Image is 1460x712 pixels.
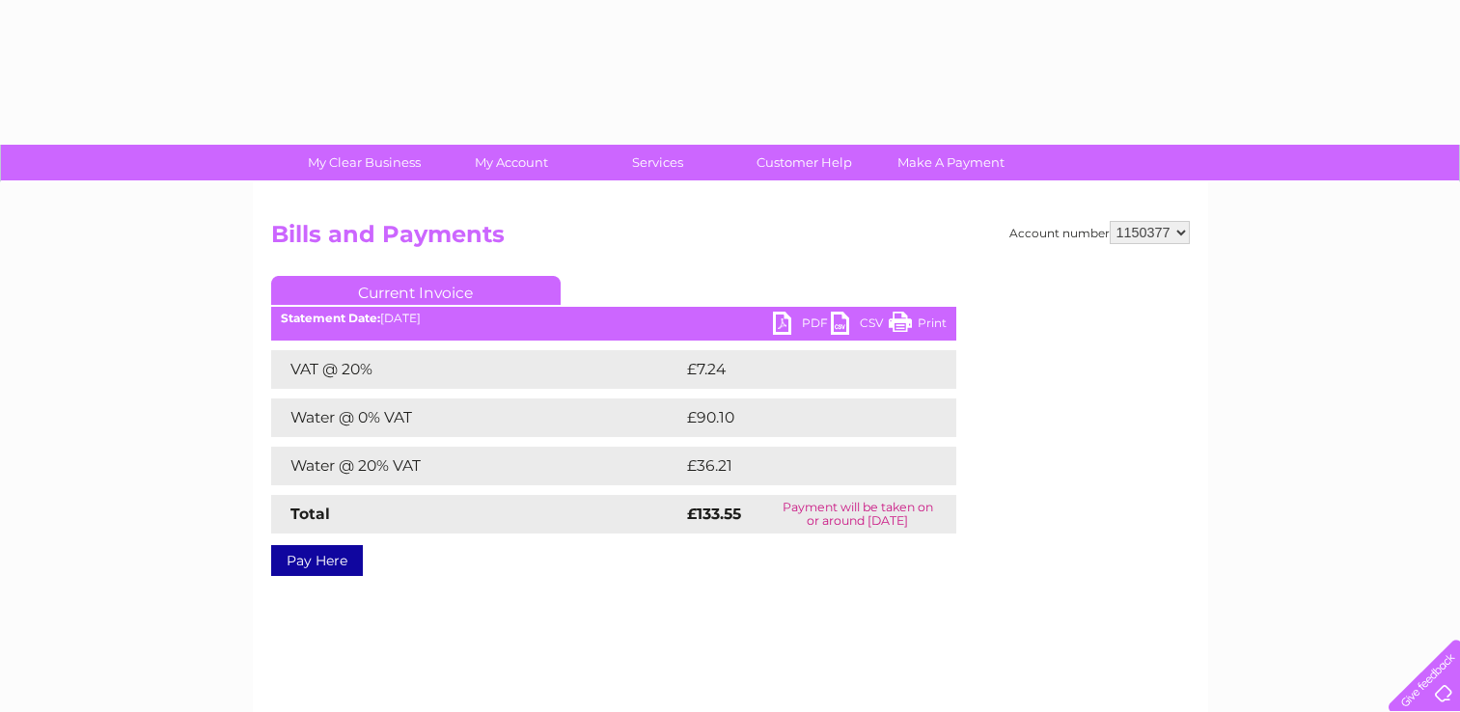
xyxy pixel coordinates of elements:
div: [DATE] [271,312,956,325]
b: Statement Date: [281,311,380,325]
h2: Bills and Payments [271,221,1190,258]
td: Payment will be taken on or around [DATE] [759,495,955,534]
a: PDF [773,312,831,340]
a: My Clear Business [285,145,444,180]
td: £36.21 [682,447,916,485]
strong: £133.55 [687,505,741,523]
td: VAT @ 20% [271,350,682,389]
a: My Account [431,145,591,180]
td: £7.24 [682,350,911,389]
a: Make A Payment [871,145,1031,180]
a: Services [578,145,737,180]
a: Customer Help [725,145,884,180]
td: £90.10 [682,398,917,437]
td: Water @ 0% VAT [271,398,682,437]
a: Current Invoice [271,276,561,305]
div: Account number [1009,221,1190,244]
td: Water @ 20% VAT [271,447,682,485]
a: Pay Here [271,545,363,576]
a: Print [889,312,947,340]
a: CSV [831,312,889,340]
strong: Total [290,505,330,523]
